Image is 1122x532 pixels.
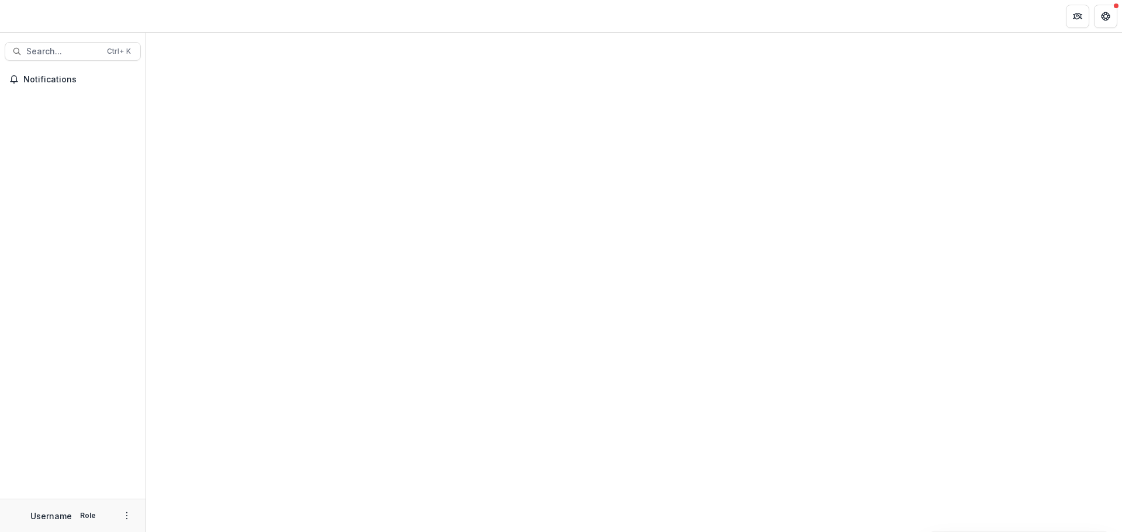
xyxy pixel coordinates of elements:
button: More [120,509,134,523]
span: Search... [26,47,100,57]
p: Username [30,510,72,522]
button: Search... [5,42,141,61]
button: Notifications [5,70,141,89]
span: Notifications [23,75,136,85]
div: Ctrl + K [105,45,133,58]
button: Partners [1066,5,1089,28]
p: Role [77,510,99,521]
button: Get Help [1094,5,1117,28]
